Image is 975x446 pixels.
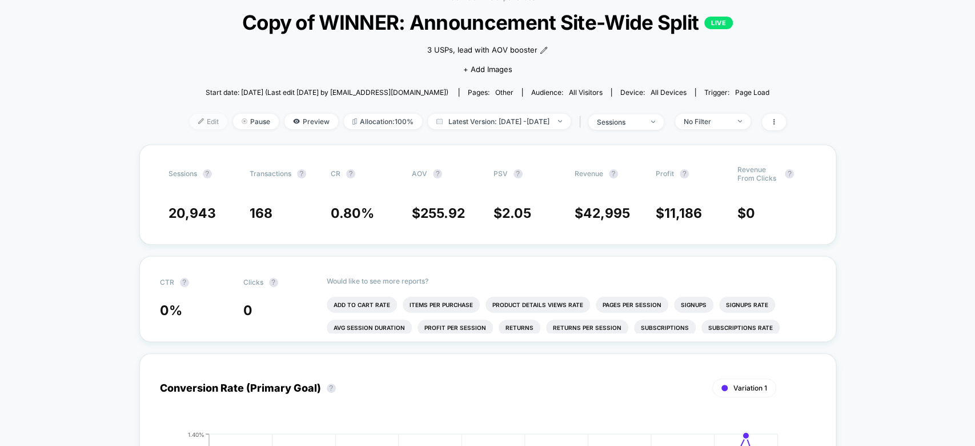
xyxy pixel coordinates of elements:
span: PSV [493,169,508,178]
span: $ [493,205,531,221]
img: end [738,120,742,122]
button: ? [785,169,794,178]
li: Subscriptions [634,320,696,336]
li: Returns Per Session [546,320,628,336]
span: 3 USPs, lead with AOV booster [427,45,537,56]
span: Start date: [DATE] (Last edit [DATE] by [EMAIL_ADDRESS][DOMAIN_NAME]) [206,88,448,97]
span: all devices [651,88,687,97]
div: Trigger: [704,88,769,97]
span: Revenue [575,169,603,178]
span: $ [412,205,465,221]
span: CR [331,169,340,178]
span: Copy of WINNER: Announcement Site-Wide Split [219,10,756,34]
li: Pages Per Session [596,297,668,313]
span: | [576,114,588,130]
li: Items Per Purchase [403,297,480,313]
span: 0 % [160,302,182,318]
div: Audience: [531,88,603,97]
li: Signups Rate [719,297,775,313]
img: end [651,121,655,123]
span: AOV [412,169,427,178]
span: + Add Images [463,65,512,74]
li: Profit Per Session [418,320,493,336]
img: end [558,120,562,122]
button: ? [680,169,689,178]
span: 20,943 [168,205,216,221]
button: ? [297,169,306,178]
span: Variation 1 [733,384,767,392]
button: ? [513,169,523,178]
button: ? [346,169,355,178]
span: Edit [190,114,227,129]
span: Pause [233,114,279,129]
button: ? [180,278,189,287]
span: 0 [243,302,252,318]
li: Signups [674,297,713,313]
img: end [242,118,247,124]
button: ? [609,169,618,178]
span: 11,186 [664,205,702,221]
span: 2.05 [502,205,531,221]
li: Returns [499,320,540,336]
span: Allocation: 100% [344,114,422,129]
span: 42,995 [583,205,630,221]
span: 255.92 [420,205,465,221]
span: 0 [745,205,755,221]
span: Transactions [250,169,291,178]
img: edit [198,118,204,124]
li: Product Details Views Rate [486,297,590,313]
span: Clicks [243,278,263,286]
span: $ [737,205,755,221]
div: Pages: [468,88,513,97]
span: Revenue From Clicks [737,165,779,182]
img: rebalance [352,118,357,125]
div: No Filter [684,117,729,126]
img: calendar [436,118,443,124]
div: sessions [597,118,643,126]
button: ? [203,169,212,178]
p: Would like to see more reports? [327,277,816,285]
span: Page Load [735,88,769,97]
span: $ [656,205,702,221]
li: Add To Cart Rate [327,297,397,313]
span: Preview [284,114,338,129]
span: Profit [656,169,674,178]
span: 0.80 % [331,205,374,221]
span: Sessions [168,169,197,178]
li: Subscriptions Rate [701,320,780,336]
span: Device: [611,88,695,97]
span: Latest Version: [DATE] - [DATE] [428,114,571,129]
button: ? [433,169,442,178]
span: 168 [250,205,272,221]
span: $ [575,205,630,221]
tspan: 1.40% [188,431,204,437]
button: ? [327,384,336,393]
button: ? [269,278,278,287]
span: CTR [160,278,174,286]
span: other [495,88,513,97]
p: LIVE [704,17,733,29]
span: All Visitors [569,88,603,97]
li: Avg Session Duration [327,320,412,336]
